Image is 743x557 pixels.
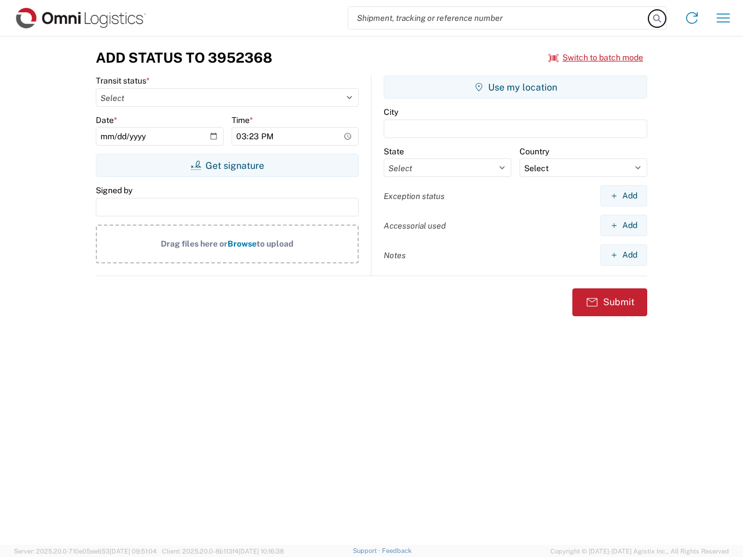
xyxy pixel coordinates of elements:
[384,191,445,201] label: Exception status
[96,185,132,196] label: Signed by
[96,75,150,86] label: Transit status
[382,547,412,554] a: Feedback
[384,220,446,231] label: Accessorial used
[110,548,157,555] span: [DATE] 09:51:04
[228,239,257,248] span: Browse
[162,548,284,555] span: Client: 2025.20.0-8b113f4
[239,548,284,555] span: [DATE] 10:16:38
[549,48,643,67] button: Switch to batch mode
[384,107,398,117] label: City
[348,7,649,29] input: Shipment, tracking or reference number
[232,115,253,125] label: Time
[600,244,647,266] button: Add
[384,75,647,99] button: Use my location
[572,288,647,316] button: Submit
[96,49,272,66] h3: Add Status to 3952368
[257,239,294,248] span: to upload
[353,547,382,554] a: Support
[96,154,359,177] button: Get signature
[384,146,404,157] label: State
[161,239,228,248] span: Drag files here or
[96,115,117,125] label: Date
[600,185,647,207] button: Add
[550,546,729,556] span: Copyright © [DATE]-[DATE] Agistix Inc., All Rights Reserved
[384,250,406,261] label: Notes
[600,215,647,236] button: Add
[520,146,549,157] label: Country
[14,548,157,555] span: Server: 2025.20.0-710e05ee653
